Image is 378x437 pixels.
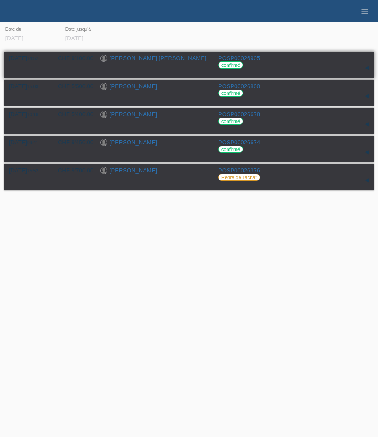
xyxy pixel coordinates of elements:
[360,90,374,103] div: étendre/coller
[9,167,45,174] div: [DATE]
[110,55,206,61] a: [PERSON_NAME] [PERSON_NAME]
[356,8,374,14] a: menu
[218,55,260,61] a: POSP00026905
[218,167,260,174] a: POSP00026376
[110,167,157,174] a: [PERSON_NAME]
[218,83,260,90] a: POSP00026800
[51,139,93,146] div: CHF 9'450.00
[218,139,260,146] a: POSP00026674
[9,139,45,146] div: [DATE]
[27,140,38,145] span: 09:41
[360,118,374,131] div: étendre/coller
[360,146,374,159] div: étendre/coller
[110,111,157,118] a: [PERSON_NAME]
[218,146,243,153] label: confirmé
[51,83,93,90] div: CHF 5'500.00
[218,90,243,97] label: confirmé
[218,118,243,125] label: confirmé
[51,167,93,174] div: CHF 9'700.00
[27,56,38,61] span: 14:52
[218,61,243,69] label: confirmé
[27,84,38,89] span: 15:03
[27,112,38,117] span: 10:18
[9,83,45,90] div: [DATE]
[110,139,157,146] a: [PERSON_NAME]
[51,111,93,118] div: CHF 5'400.00
[360,174,374,187] div: étendre/coller
[218,174,260,181] label: Retiré de l‘achat
[360,7,369,16] i: menu
[9,55,45,61] div: [DATE]
[360,61,374,75] div: étendre/coller
[9,111,45,118] div: [DATE]
[51,55,93,61] div: CHF 9'100.00
[218,111,260,118] a: POSP00026678
[110,83,157,90] a: [PERSON_NAME]
[27,168,38,173] span: 15:52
